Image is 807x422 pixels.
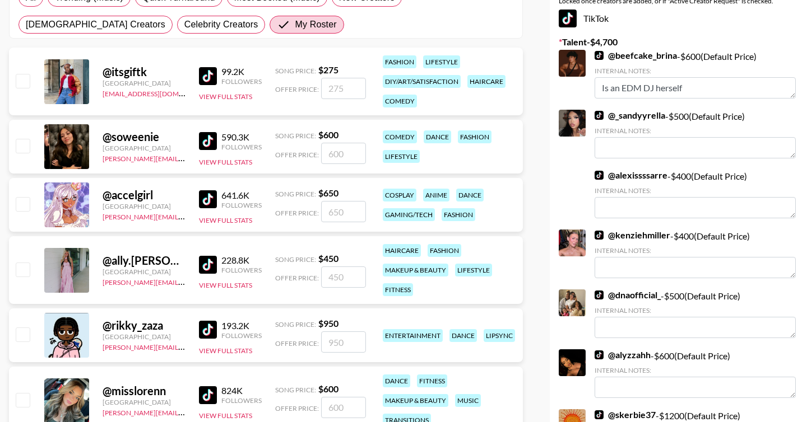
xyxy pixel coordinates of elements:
div: entertainment [383,329,443,342]
strong: $ 450 [318,253,338,264]
div: dance [383,374,410,387]
label: Talent - $ 4,700 [559,36,798,48]
a: [PERSON_NAME][EMAIL_ADDRESS][PERSON_NAME][DOMAIN_NAME] [103,406,322,417]
div: music [455,394,481,407]
img: TikTok [595,51,604,60]
strong: $ 950 [318,318,338,329]
div: fashion [442,208,475,221]
div: [GEOGRAPHIC_DATA] [103,202,185,210]
strong: $ 275 [318,64,338,75]
div: lifestyle [455,264,492,276]
span: Offer Price: [275,85,319,93]
img: TikTok [199,67,217,85]
img: TikTok [595,231,604,240]
div: fitness [417,374,447,387]
button: View Full Stats [199,216,252,224]
div: @ misslorenn [103,384,185,398]
div: Internal Notes: [595,366,796,374]
div: comedy [383,130,417,143]
div: Followers [221,143,262,151]
div: Internal Notes: [595,186,796,195]
div: @ ally.[PERSON_NAME] [103,254,185,268]
button: View Full Stats [199,411,252,420]
span: Offer Price: [275,404,319,412]
a: @beefcake_brina [595,50,677,61]
strong: $ 650 [318,187,338,198]
div: 193.2K [221,320,262,331]
button: View Full Stats [199,92,252,101]
input: 600 [321,143,366,164]
div: [GEOGRAPHIC_DATA] [103,332,185,341]
div: @ rikky_zaza [103,318,185,332]
div: fashion [383,55,416,68]
img: TikTok [595,410,604,419]
div: makeup & beauty [383,264,448,276]
input: 275 [321,78,366,99]
a: @_sandyyrella [595,110,665,121]
div: [GEOGRAPHIC_DATA] [103,268,185,276]
div: gaming/tech [383,208,435,221]
button: View Full Stats [199,346,252,355]
a: @kenziehmiller [595,229,670,241]
img: TikTok [199,386,217,404]
div: diy/art/satisfaction [383,75,461,88]
span: Song Price: [275,132,316,140]
strong: $ 600 [318,383,338,394]
span: Offer Price: [275,274,319,282]
div: lifestyle [423,55,460,68]
img: TikTok [199,132,217,150]
span: Song Price: [275,255,316,264]
a: @skerbie37 [595,409,656,420]
div: makeup & beauty [383,394,448,407]
div: anime [423,189,449,201]
div: Internal Notes: [595,67,796,75]
input: 600 [321,397,366,418]
button: View Full Stats [199,281,252,289]
div: - $ 400 (Default Price) [595,170,796,218]
span: Song Price: [275,67,316,75]
img: TikTok [559,10,577,27]
div: [GEOGRAPHIC_DATA] [103,144,185,152]
div: Followers [221,331,262,340]
div: @ itsgiftk [103,65,185,79]
img: TikTok [595,111,604,120]
input: 450 [321,266,366,288]
div: - $ 600 (Default Price) [595,349,796,398]
span: [DEMOGRAPHIC_DATA] Creators [26,18,165,31]
img: TikTok [199,321,217,339]
div: haircare [467,75,505,88]
div: fashion [458,130,491,143]
span: Offer Price: [275,151,319,159]
div: 641.6K [221,190,262,201]
a: @alexissssarre [595,170,667,181]
a: [PERSON_NAME][EMAIL_ADDRESS][PERSON_NAME][DOMAIN_NAME] [103,210,322,221]
img: TikTok [199,256,217,274]
div: @ accelgirl [103,188,185,202]
div: 228.8K [221,255,262,266]
span: Celebrity Creators [184,18,258,31]
span: Offer Price: [275,209,319,217]
div: - $ 600 (Default Price) [595,50,796,99]
button: View Full Stats [199,158,252,166]
div: dance [424,130,451,143]
a: [PERSON_NAME][EMAIL_ADDRESS][PERSON_NAME][DOMAIN_NAME] [103,276,322,287]
div: [GEOGRAPHIC_DATA] [103,79,185,87]
a: @dnaofficial_ [595,289,661,301]
div: Internal Notes: [595,306,796,315]
div: lifestyle [383,150,420,163]
strong: $ 600 [318,129,338,140]
textarea: Is an EDM DJ herself [595,77,796,99]
input: 650 [321,201,366,222]
div: Followers [221,201,262,209]
img: TikTok [595,171,604,180]
div: comedy [383,95,417,107]
div: fitness [383,283,413,296]
div: 590.3K [221,132,262,143]
img: TikTok [595,350,604,359]
div: haircare [383,244,421,257]
div: lipsync [484,329,515,342]
div: Followers [221,77,262,86]
div: 824K [221,385,262,396]
span: Song Price: [275,190,316,198]
div: TikTok [559,10,798,27]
